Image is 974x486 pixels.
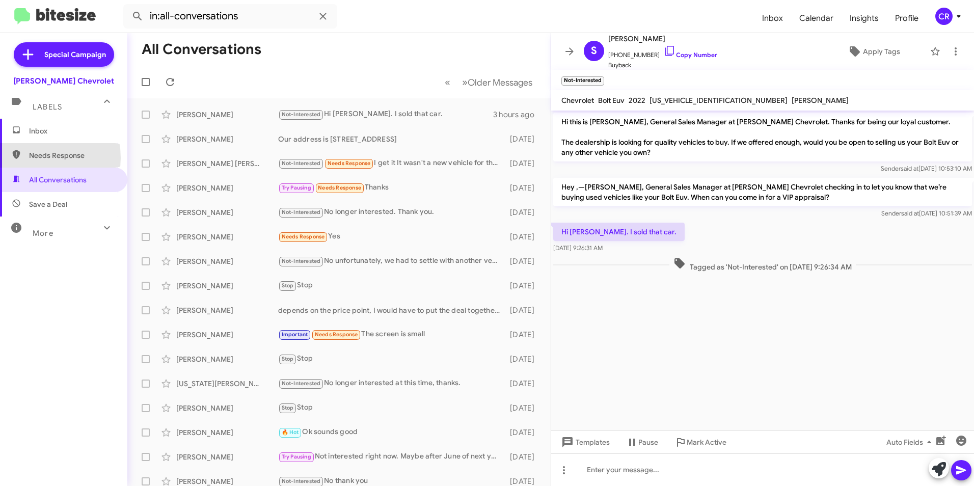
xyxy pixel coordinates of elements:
a: Copy Number [664,51,717,59]
div: [DATE] [505,207,543,218]
span: [PERSON_NAME] [792,96,849,105]
div: No longer interested. Thank you. [278,206,505,218]
div: [PERSON_NAME] [176,281,278,291]
a: Profile [887,4,927,33]
span: Needs Response [318,184,361,191]
div: The screen is small [278,329,505,340]
div: [PERSON_NAME] [176,452,278,462]
span: Buyback [608,60,717,70]
span: Try Pausing [282,453,311,460]
span: Important [282,331,308,338]
div: [PERSON_NAME] [176,134,278,144]
div: [DATE] [505,281,543,291]
span: Apply Tags [863,42,900,61]
span: [PERSON_NAME] [608,33,717,45]
span: Not-Interested [282,258,321,264]
div: Yes [278,231,505,242]
span: Try Pausing [282,184,311,191]
span: Not-Interested [282,160,321,167]
small: Not-Interested [561,76,604,86]
div: Stop [278,353,505,365]
button: Pause [618,433,666,451]
span: Needs Response [282,233,325,240]
span: Not-Interested [282,111,321,118]
span: 🔥 Hot [282,429,299,436]
span: [DATE] 9:26:31 AM [553,244,603,252]
a: Insights [842,4,887,33]
a: Special Campaign [14,42,114,67]
a: Inbox [754,4,791,33]
div: [PERSON_NAME] Chevrolet [13,76,114,86]
span: said at [901,209,919,217]
span: Templates [559,433,610,451]
button: CR [927,8,963,25]
div: [PERSON_NAME] [176,403,278,413]
div: [DATE] [505,452,543,462]
span: [PHONE_NUMBER] [608,45,717,60]
button: Mark Active [666,433,735,451]
div: [US_STATE][PERSON_NAME] [176,379,278,389]
div: Stop [278,280,505,291]
div: [DATE] [505,330,543,340]
span: Needs Response [315,331,358,338]
span: said at [901,165,918,172]
div: CR [935,8,953,25]
nav: Page navigation example [439,72,538,93]
div: Thanks [278,182,505,194]
div: [PERSON_NAME] [PERSON_NAME] [176,158,278,169]
span: Not-Interested [282,380,321,387]
span: Inbox [29,126,116,136]
span: Stop [282,404,294,411]
button: Apply Tags [822,42,925,61]
span: » [462,76,468,89]
span: More [33,229,53,238]
span: « [445,76,450,89]
p: Hi [PERSON_NAME]. I sold that car. [553,223,685,241]
span: Not-Interested [282,209,321,215]
div: depends on the price point, I would have to put the deal together for you, how much are you looki... [278,305,505,315]
span: S [591,43,597,59]
span: Older Messages [468,77,532,88]
span: [US_VEHICLE_IDENTIFICATION_NUMBER] [650,96,788,105]
div: [DATE] [505,305,543,315]
div: [PERSON_NAME] [176,256,278,266]
span: Labels [33,102,62,112]
span: Auto Fields [886,433,935,451]
button: Next [456,72,538,93]
span: Save a Deal [29,199,67,209]
span: 2022 [629,96,645,105]
div: [PERSON_NAME] [176,183,278,193]
input: Search [123,4,337,29]
div: Hi [PERSON_NAME]. I sold that car. [278,109,493,120]
div: I get it It wasn't a new vehicle for the money that I pay for it. It should be decent vehicle. [278,157,505,169]
div: [PERSON_NAME] [176,232,278,242]
p: Hey ,—[PERSON_NAME], General Sales Manager at [PERSON_NAME] Chevrolet checking in to let you know... [553,178,972,206]
div: Ok sounds good [278,426,505,438]
span: Stop [282,356,294,362]
button: Previous [439,72,456,93]
div: [PERSON_NAME] [176,427,278,438]
div: [DATE] [505,403,543,413]
div: [DATE] [505,183,543,193]
div: No longer interested at this time, thanks. [278,377,505,389]
span: Not-Interested [282,478,321,484]
span: Stop [282,282,294,289]
span: Sender [DATE] 10:53:10 AM [881,165,972,172]
div: No unfortunately, we had to settle with another vehicle. [278,255,505,267]
span: Mark Active [687,433,726,451]
div: [DATE] [505,232,543,242]
button: Auto Fields [878,433,943,451]
div: [PERSON_NAME] [176,354,278,364]
span: All Conversations [29,175,87,185]
span: Needs Response [29,150,116,160]
div: [PERSON_NAME] [176,330,278,340]
div: Stop [278,402,505,414]
a: Calendar [791,4,842,33]
span: Special Campaign [44,49,106,60]
div: [DATE] [505,427,543,438]
p: Hi this is [PERSON_NAME], General Sales Manager at [PERSON_NAME] Chevrolet. Thanks for being our ... [553,113,972,161]
div: [PERSON_NAME] [176,110,278,120]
